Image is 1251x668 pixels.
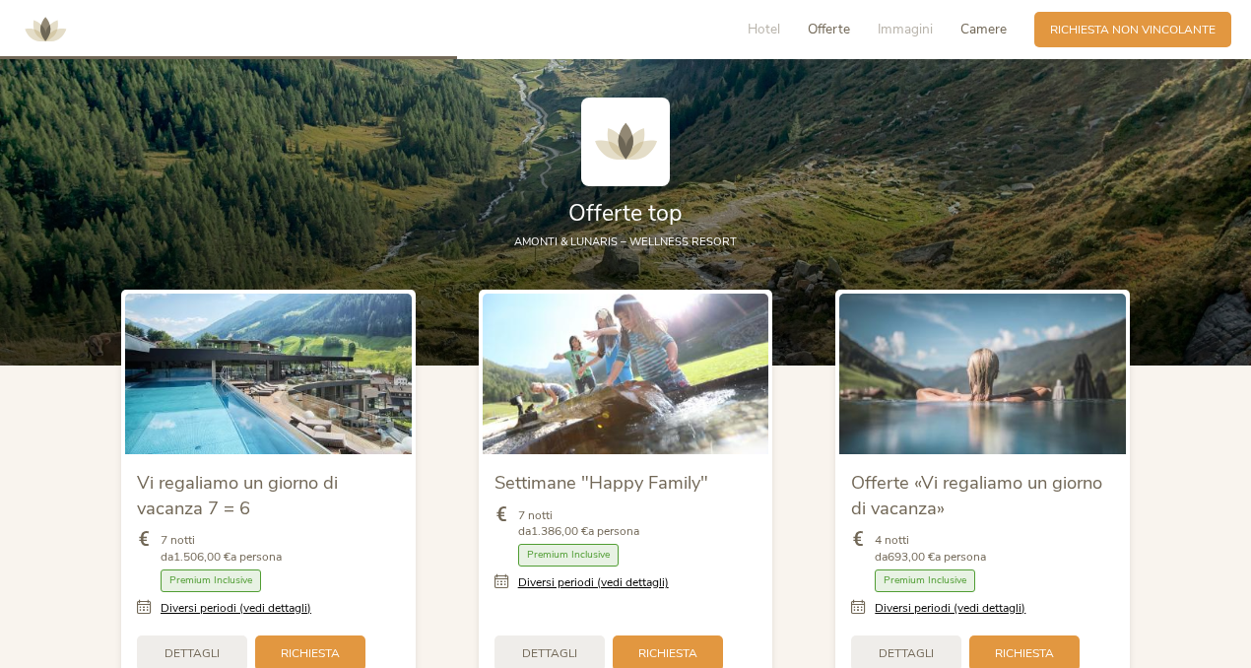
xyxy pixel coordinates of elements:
[878,20,933,38] span: Immagini
[518,507,639,541] span: 7 notti da a persona
[16,24,75,34] a: AMONTI & LUNARIS Wellnessresort
[161,532,282,566] span: 7 notti da a persona
[494,470,708,495] span: Settimane "Happy Family"
[161,600,311,617] a: Diversi periodi (vedi dettagli)
[518,544,619,567] span: Premium Inclusive
[839,294,1126,454] img: Offerte «Vi regaliamo un giorno di vacanza»
[173,549,230,565] b: 1.506,00 €
[808,20,850,38] span: Offerte
[638,645,697,662] span: Richiesta
[568,198,683,229] span: Offerte top
[125,294,412,454] img: Vi regaliamo un giorno di vacanza 7 = 6
[875,532,986,566] span: 4 notti da a persona
[514,234,737,249] span: AMONTI & LUNARIS – wellness resort
[518,574,669,591] a: Diversi periodi (vedi dettagli)
[748,20,780,38] span: Hotel
[137,470,338,520] span: Vi regaliamo un giorno di vacanza 7 = 6
[483,294,769,454] img: Settimane "Happy Family"
[165,645,220,662] span: Dettagli
[851,470,1102,520] span: Offerte «Vi regaliamo un giorno di vacanza»
[1050,22,1216,38] span: Richiesta non vincolante
[888,549,935,565] b: 693,00 €
[161,569,261,592] span: Premium Inclusive
[995,645,1054,662] span: Richiesta
[581,98,670,186] img: AMONTI & LUNARIS Wellnessresort
[875,569,975,592] span: Premium Inclusive
[875,600,1025,617] a: Diversi periodi (vedi dettagli)
[281,645,340,662] span: Richiesta
[522,645,577,662] span: Dettagli
[879,645,934,662] span: Dettagli
[960,20,1007,38] span: Camere
[531,523,588,539] b: 1.386,00 €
